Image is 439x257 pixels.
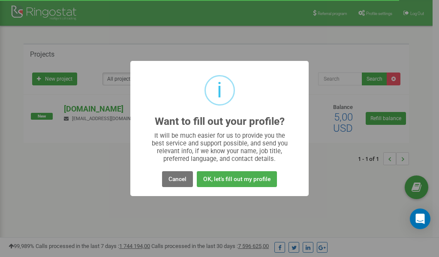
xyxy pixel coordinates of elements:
[197,171,277,187] button: OK, let's fill out my profile
[147,132,292,163] div: It will be much easier for us to provide you the best service and support possible, and send you ...
[162,171,193,187] button: Cancel
[410,209,430,229] div: Open Intercom Messenger
[217,76,222,104] div: i
[155,116,285,127] h2: Want to fill out your profile?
